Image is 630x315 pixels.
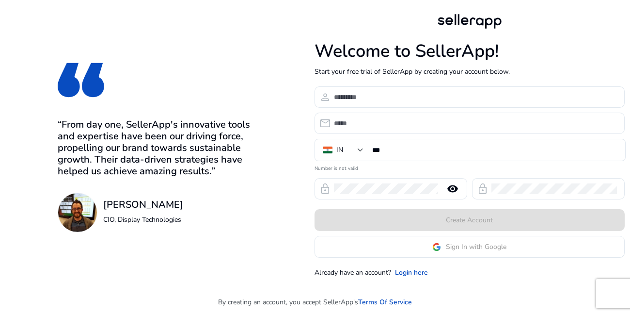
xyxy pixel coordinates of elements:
a: Login here [395,267,428,278]
p: CIO, Display Technologies [103,215,183,225]
span: lock [319,183,331,195]
span: lock [477,183,488,195]
mat-error: Number is not valid [315,162,625,172]
h3: [PERSON_NAME] [103,199,183,211]
div: IN [336,145,343,155]
h1: Welcome to SellerApp! [315,41,625,62]
a: Terms Of Service [358,297,412,307]
span: person [319,91,331,103]
p: Start your free trial of SellerApp by creating your account below. [315,66,625,77]
span: email [319,117,331,129]
p: Already have an account? [315,267,391,278]
h3: “From day one, SellerApp's innovative tools and expertise have been our driving force, propelling... [58,119,265,177]
mat-icon: remove_red_eye [441,183,464,195]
